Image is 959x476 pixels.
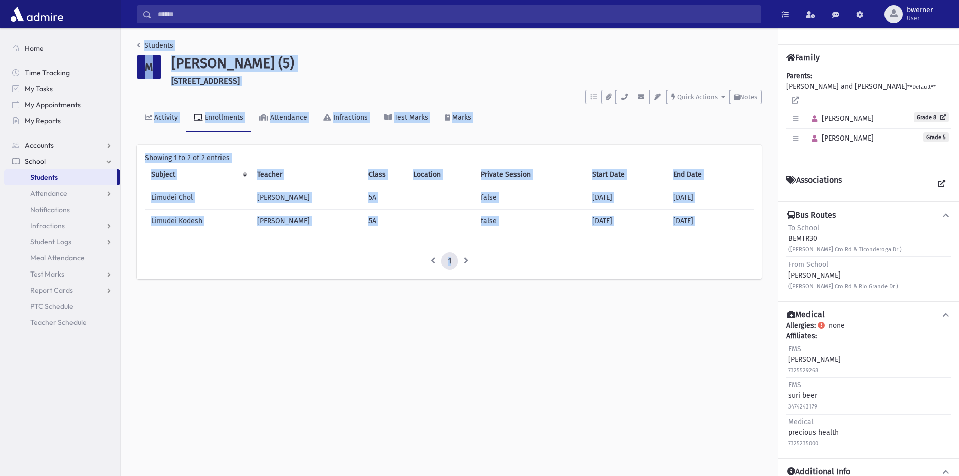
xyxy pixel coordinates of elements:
[788,224,819,232] span: To School
[392,113,428,122] div: Test Marks
[331,113,368,122] div: Infractions
[933,175,951,193] a: View all Associations
[441,252,458,270] a: 1
[730,90,762,104] button: Notes
[407,163,475,186] th: Location
[788,344,841,375] div: [PERSON_NAME]
[4,218,120,234] a: Infractions
[4,81,120,97] a: My Tasks
[807,134,874,143] span: [PERSON_NAME]
[30,269,64,279] span: Test Marks
[362,209,407,232] td: 5A
[30,237,71,246] span: Student Logs
[137,104,186,132] a: Activity
[786,71,951,159] div: [PERSON_NAME] and [PERSON_NAME]
[25,116,61,125] span: My Reports
[25,84,53,93] span: My Tasks
[4,40,120,56] a: Home
[145,163,251,186] th: Subject
[171,76,762,86] h6: [STREET_ADDRESS]
[788,367,818,374] small: 7325529268
[376,104,436,132] a: Test Marks
[907,14,933,22] span: User
[788,440,818,447] small: 7325235000
[667,186,754,209] td: [DATE]
[740,93,757,101] span: Notes
[145,153,754,163] div: Showing 1 to 2 of 2 entries
[4,113,120,129] a: My Reports
[4,185,120,201] a: Attendance
[788,403,817,410] small: 3474243179
[788,417,839,448] div: precious health
[4,169,117,185] a: Students
[907,6,933,14] span: bwerner
[251,104,315,132] a: Attendance
[450,113,471,122] div: Marks
[788,259,898,291] div: [PERSON_NAME]
[786,310,951,320] button: Medical
[667,90,730,104] button: Quick Actions
[914,112,949,122] a: Grade 8
[30,286,73,295] span: Report Cards
[4,153,120,169] a: School
[171,55,762,72] h1: [PERSON_NAME] (5)
[315,104,376,132] a: Infractions
[268,113,307,122] div: Attendance
[788,223,902,254] div: BEMTR30
[786,53,820,62] h4: Family
[787,210,836,221] h4: Bus Routes
[786,175,842,193] h4: Associations
[251,209,363,232] td: [PERSON_NAME]
[30,205,70,214] span: Notifications
[786,321,816,330] b: Allergies:
[788,283,898,290] small: ([PERSON_NAME] Cro Rd & Rio Grande Dr )
[475,186,585,209] td: false
[30,318,87,327] span: Teacher Schedule
[4,64,120,81] a: Time Tracking
[137,41,173,50] a: Students
[30,189,67,198] span: Attendance
[667,209,754,232] td: [DATE]
[251,163,363,186] th: Teacher
[137,40,173,55] nav: breadcrumb
[4,314,120,330] a: Teacher Schedule
[586,209,667,232] td: [DATE]
[25,157,46,166] span: School
[475,163,585,186] th: Private Session
[4,282,120,298] a: Report Cards
[786,320,951,450] div: none
[786,332,817,341] b: Affiliates:
[923,132,949,142] span: Grade 5
[788,380,817,412] div: suri beer
[30,253,85,262] span: Meal Attendance
[8,4,66,24] img: AdmirePro
[145,186,251,209] td: Limudei Chol
[786,210,951,221] button: Bus Routes
[4,97,120,113] a: My Appointments
[362,163,407,186] th: Class
[203,113,243,122] div: Enrollments
[25,68,70,77] span: Time Tracking
[145,209,251,232] td: Limudei Kodesh
[788,381,801,389] span: EMS
[788,260,828,269] span: From School
[436,104,479,132] a: Marks
[586,186,667,209] td: [DATE]
[30,302,73,311] span: PTC Schedule
[30,173,58,182] span: Students
[475,209,585,232] td: false
[186,104,251,132] a: Enrollments
[4,266,120,282] a: Test Marks
[25,141,54,150] span: Accounts
[4,234,120,250] a: Student Logs
[4,137,120,153] a: Accounts
[25,44,44,53] span: Home
[137,55,161,79] div: M
[152,113,178,122] div: Activity
[677,93,718,101] span: Quick Actions
[30,221,65,230] span: Infractions
[586,163,667,186] th: Start Date
[25,100,81,109] span: My Appointments
[788,345,801,353] span: EMS
[4,201,120,218] a: Notifications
